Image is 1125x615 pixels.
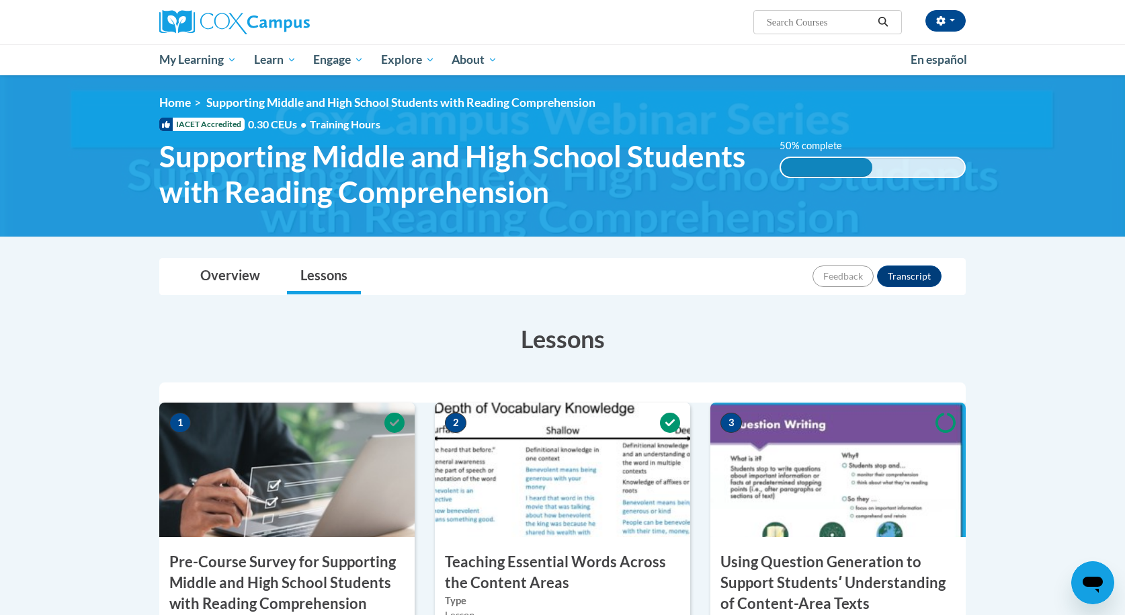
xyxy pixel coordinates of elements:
a: My Learning [151,44,245,75]
span: Learn [254,52,296,68]
div: Main menu [139,44,986,75]
span: Training Hours [310,118,380,130]
h3: Using Question Generation to Support Studentsʹ Understanding of Content-Area Texts [710,552,966,614]
a: Learn [245,44,305,75]
span: • [300,118,306,130]
h3: Teaching Essential Words Across the Content Areas [435,552,690,593]
span: IACET Accredited [159,118,245,131]
span: My Learning [159,52,237,68]
span: 0.30 CEUs [248,117,310,132]
a: About [444,44,507,75]
img: Course Image [710,403,966,537]
div: 50% complete [781,158,873,177]
a: En español [902,46,976,74]
span: 1 [169,413,191,433]
span: Engage [313,52,364,68]
span: En español [911,52,967,67]
a: Lessons [287,259,361,294]
img: Course Image [435,403,690,537]
span: Explore [381,52,435,68]
h3: Pre-Course Survey for Supporting Middle and High School Students with Reading Comprehension [159,552,415,614]
span: About [452,52,497,68]
button: Feedback [812,265,874,287]
a: Overview [187,259,274,294]
img: Course Image [159,403,415,537]
a: Explore [372,44,444,75]
span: Supporting Middle and High School Students with Reading Comprehension [206,95,595,110]
button: Transcript [877,265,942,287]
label: 50% complete [780,138,857,153]
span: 3 [720,413,742,433]
img: Cox Campus [159,10,310,34]
h3: Lessons [159,322,966,356]
span: Supporting Middle and High School Students with Reading Comprehension [159,138,759,210]
input: Search Courses [765,14,873,30]
a: Engage [304,44,372,75]
iframe: Button to launch messaging window [1071,561,1114,604]
button: Search [873,14,893,30]
label: Type [445,593,680,608]
a: Cox Campus [159,10,415,34]
button: Account Settings [925,10,966,32]
a: Home [159,95,191,110]
span: 2 [445,413,466,433]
